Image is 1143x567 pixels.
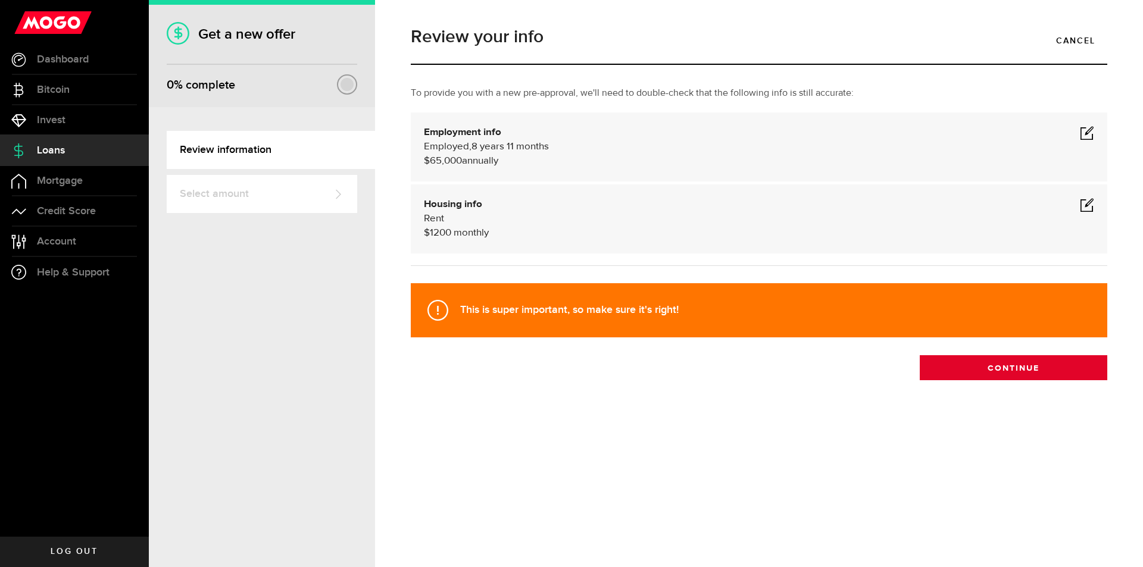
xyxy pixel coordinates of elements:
[167,175,357,213] a: Select amount
[424,199,482,209] b: Housing info
[37,145,65,156] span: Loans
[167,78,174,92] span: 0
[167,26,357,43] h1: Get a new offer
[920,355,1107,380] button: Continue
[51,547,98,556] span: Log out
[37,84,70,95] span: Bitcoin
[471,142,549,152] span: 8 years 11 months
[37,54,89,65] span: Dashboard
[469,142,471,152] span: ,
[424,228,430,238] span: $
[37,236,76,247] span: Account
[424,214,444,224] span: Rent
[411,86,1107,101] p: To provide you with a new pre-approval, we'll need to double-check that the following info is sti...
[424,127,501,137] b: Employment info
[424,142,469,152] span: Employed
[10,5,45,40] button: Open LiveChat chat widget
[454,228,489,238] span: monthly
[430,228,451,238] span: 1200
[424,156,462,166] span: $65,000
[37,267,110,278] span: Help & Support
[37,176,83,186] span: Mortgage
[1044,28,1107,53] a: Cancel
[462,156,498,166] span: annually
[460,303,679,316] strong: This is super important, so make sure it's right!
[37,115,65,126] span: Invest
[411,28,1107,46] h1: Review your info
[37,206,96,217] span: Credit Score
[167,131,375,169] a: Review information
[167,74,235,96] div: % complete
